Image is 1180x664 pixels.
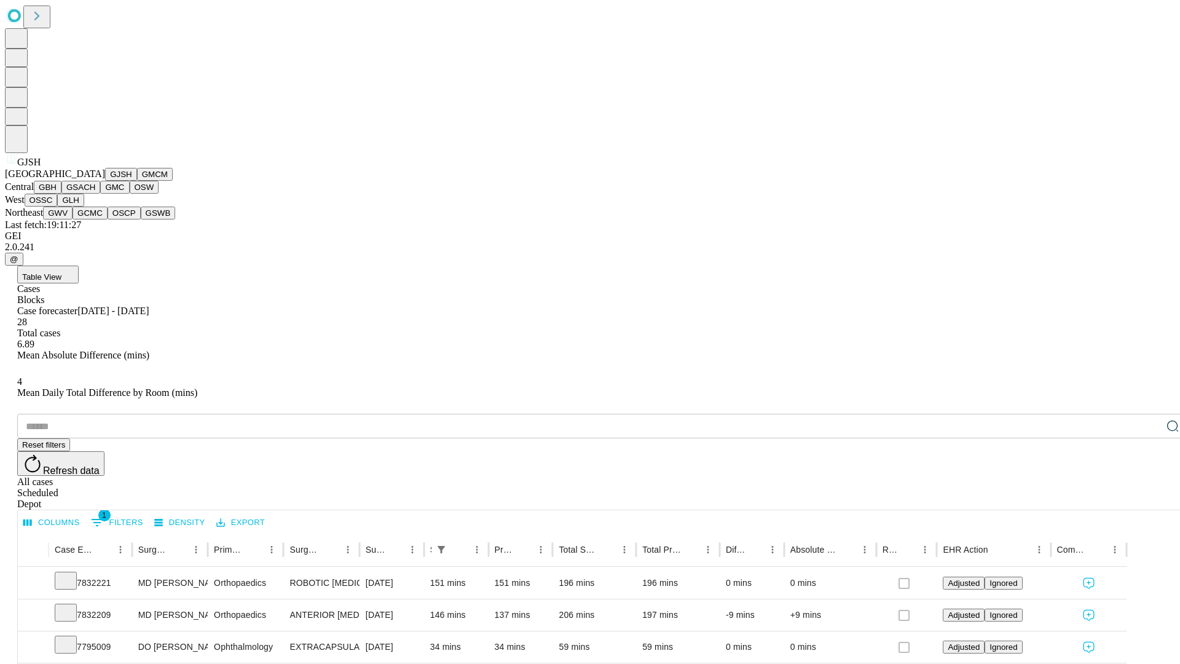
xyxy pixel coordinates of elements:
[790,567,870,599] div: 0 mins
[105,168,137,181] button: GJSH
[559,567,630,599] div: 196 mins
[943,641,985,654] button: Adjusted
[948,579,980,588] span: Adjusted
[532,541,549,558] button: Menu
[495,567,547,599] div: 151 mins
[61,181,100,194] button: GSACH
[5,194,25,205] span: West
[985,577,1022,590] button: Ignored
[559,631,630,663] div: 59 mins
[559,599,630,631] div: 206 mins
[263,541,280,558] button: Menu
[856,541,873,558] button: Menu
[138,567,202,599] div: MD [PERSON_NAME] [PERSON_NAME] Md
[495,599,547,631] div: 137 mins
[130,181,159,194] button: OSW
[289,545,320,555] div: Surgery Name
[515,541,532,558] button: Sort
[839,541,856,558] button: Sort
[430,545,431,555] div: Scheduled In Room Duration
[616,541,633,558] button: Menu
[57,194,84,207] button: GLH
[214,567,277,599] div: Orthopaedics
[433,541,450,558] div: 1 active filter
[726,545,745,555] div: Difference
[17,306,77,316] span: Case forecaster
[322,541,339,558] button: Sort
[214,631,277,663] div: Ophthalmology
[17,328,60,338] span: Total cases
[25,194,58,207] button: OSSC
[642,631,714,663] div: 59 mins
[404,541,421,558] button: Menu
[95,541,112,558] button: Sort
[17,438,70,451] button: Reset filters
[17,157,41,167] span: GJSH
[764,541,781,558] button: Menu
[883,545,899,555] div: Resolved in EHR
[5,242,1175,253] div: 2.0.241
[100,181,129,194] button: GMC
[10,255,18,264] span: @
[108,207,141,219] button: OSCP
[17,317,27,327] span: 28
[34,181,61,194] button: GBH
[430,631,482,663] div: 34 mins
[985,641,1022,654] button: Ignored
[138,599,202,631] div: MD [PERSON_NAME] [PERSON_NAME] Md
[214,545,245,555] div: Primary Service
[747,541,764,558] button: Sort
[366,545,385,555] div: Surgery Date
[17,376,22,387] span: 4
[17,339,34,349] span: 6.89
[22,440,65,449] span: Reset filters
[98,509,111,521] span: 1
[5,231,1175,242] div: GEI
[112,541,129,558] button: Menu
[151,513,208,532] button: Density
[289,631,353,663] div: EXTRACAPSULAR CATARACT REMOVAL WITH [MEDICAL_DATA]
[790,631,870,663] div: 0 mins
[187,541,205,558] button: Menu
[366,631,418,663] div: [DATE]
[1089,541,1106,558] button: Sort
[726,599,778,631] div: -9 mins
[430,599,482,631] div: 146 mins
[699,541,717,558] button: Menu
[17,350,149,360] span: Mean Absolute Difference (mins)
[599,541,616,558] button: Sort
[289,599,353,631] div: ANTERIOR [MEDICAL_DATA] TOTAL HIP
[55,545,93,555] div: Case Epic Id
[5,168,105,179] span: [GEOGRAPHIC_DATA]
[17,451,104,476] button: Refresh data
[17,387,197,398] span: Mean Daily Total Difference by Room (mins)
[43,207,73,219] button: GWV
[213,513,268,532] button: Export
[55,567,126,599] div: 7832221
[366,599,418,631] div: [DATE]
[642,599,714,631] div: 197 mins
[289,567,353,599] div: ROBOTIC [MEDICAL_DATA] KNEE TOTAL
[5,181,34,192] span: Central
[989,642,1017,652] span: Ignored
[246,541,263,558] button: Sort
[682,541,699,558] button: Sort
[22,272,61,282] span: Table View
[948,611,980,620] span: Adjusted
[989,541,1007,558] button: Sort
[989,579,1017,588] span: Ignored
[20,513,83,532] button: Select columns
[433,541,450,558] button: Show filters
[5,219,81,230] span: Last fetch: 19:11:27
[77,306,149,316] span: [DATE] - [DATE]
[73,207,108,219] button: GCMC
[943,577,985,590] button: Adjusted
[943,545,988,555] div: EHR Action
[495,631,547,663] div: 34 mins
[55,631,126,663] div: 7795009
[985,609,1022,622] button: Ignored
[1057,545,1088,555] div: Comments
[726,567,778,599] div: 0 mins
[1031,541,1048,558] button: Menu
[214,599,277,631] div: Orthopaedics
